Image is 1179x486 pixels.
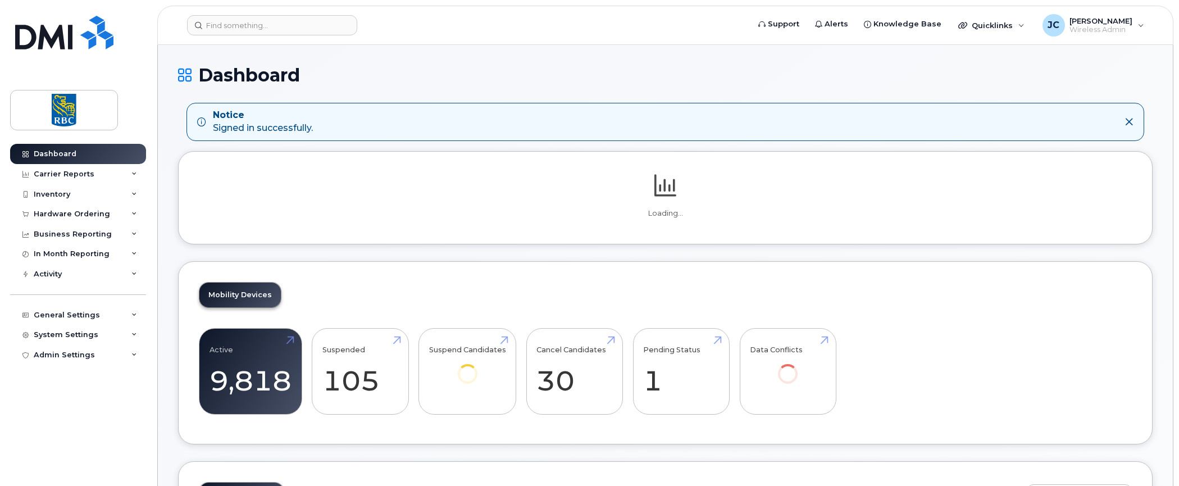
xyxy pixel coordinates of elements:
a: Suspend Candidates [429,334,506,399]
a: Mobility Devices [199,283,281,307]
a: Cancel Candidates 30 [536,334,612,408]
strong: Notice [213,109,313,122]
a: Suspended 105 [322,334,398,408]
a: Active 9,818 [210,334,292,408]
div: Signed in successfully. [213,109,313,135]
a: Pending Status 1 [643,334,719,408]
a: Data Conflicts [750,334,826,399]
h1: Dashboard [178,65,1153,85]
p: Loading... [199,208,1132,219]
